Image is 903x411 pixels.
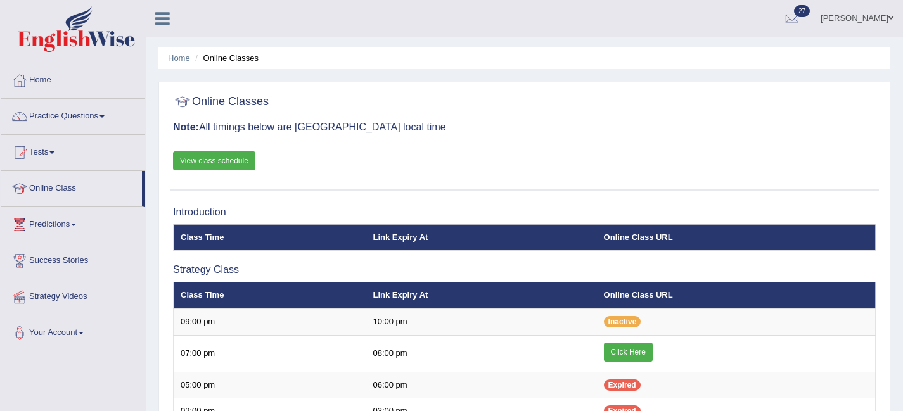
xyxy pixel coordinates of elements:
span: Expired [604,379,641,391]
td: 08:00 pm [366,335,596,372]
h3: Strategy Class [173,264,876,275]
h3: All timings below are [GEOGRAPHIC_DATA] local time [173,122,876,133]
th: Online Class URL [597,224,876,251]
a: Tests [1,135,145,167]
td: 06:00 pm [366,372,596,398]
a: Strategy Videos [1,279,145,311]
b: Note: [173,122,199,132]
h2: Online Classes [173,92,269,111]
th: Class Time [174,224,366,251]
a: Online Class [1,171,142,203]
a: Your Account [1,315,145,347]
a: Click Here [604,343,653,362]
a: Practice Questions [1,99,145,130]
td: 10:00 pm [366,308,596,335]
td: 05:00 pm [174,372,366,398]
h3: Introduction [173,206,876,218]
li: Online Classes [192,52,259,64]
th: Online Class URL [597,282,876,308]
a: Home [168,53,190,63]
th: Link Expiry At [366,282,596,308]
td: 07:00 pm [174,335,366,372]
a: Success Stories [1,243,145,275]
span: 27 [794,5,810,17]
th: Class Time [174,282,366,308]
a: View class schedule [173,151,255,170]
a: Home [1,63,145,94]
td: 09:00 pm [174,308,366,335]
span: Inactive [604,316,641,327]
th: Link Expiry At [366,224,596,251]
a: Predictions [1,207,145,239]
